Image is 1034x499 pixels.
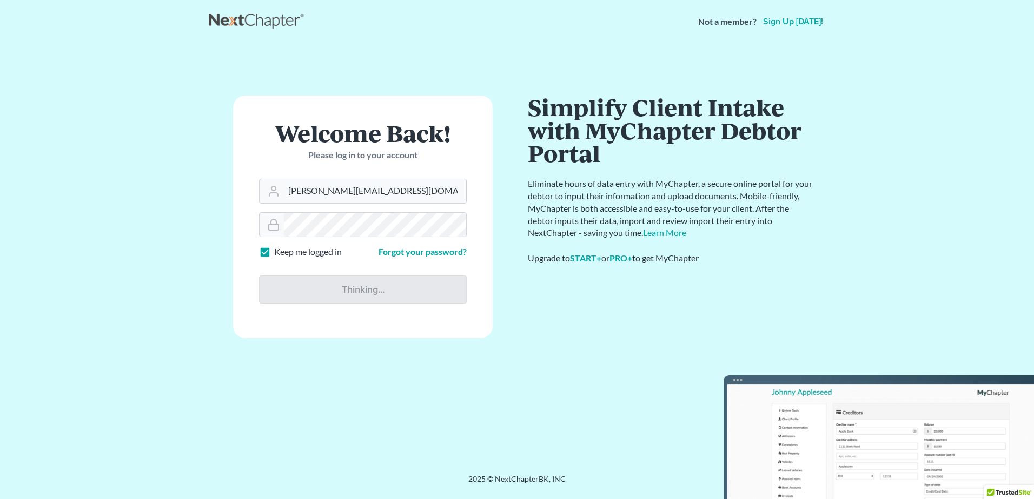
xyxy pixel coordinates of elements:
[609,253,632,263] a: PRO+
[761,17,825,26] a: Sign up [DATE]!
[570,253,601,263] a: START+
[259,149,467,161] p: Please log in to your account
[209,474,825,493] div: 2025 © NextChapterBK, INC
[259,122,467,145] h1: Welcome Back!
[528,252,814,265] div: Upgrade to or to get MyChapter
[528,178,814,239] p: Eliminate hours of data entry with MyChapter, a secure online portal for your debtor to input the...
[379,246,467,257] a: Forgot your password?
[643,227,686,238] a: Learn More
[259,275,467,304] input: Thinking...
[698,16,757,28] strong: Not a member?
[284,179,466,203] input: Email Address
[528,96,814,165] h1: Simplify Client Intake with MyChapter Debtor Portal
[274,246,342,258] label: Keep me logged in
